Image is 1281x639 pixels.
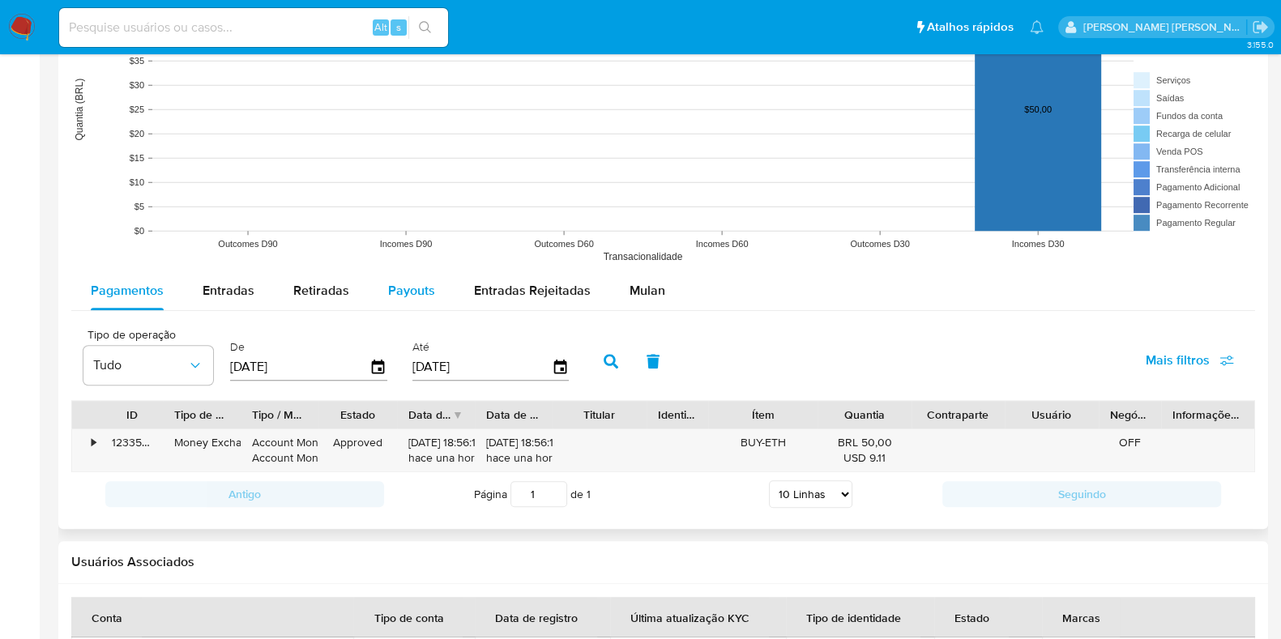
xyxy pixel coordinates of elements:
[1246,38,1273,51] span: 3.155.0
[408,16,442,39] button: search-icon
[71,554,1255,570] h2: Usuários Associados
[374,19,387,35] span: Alt
[396,19,401,35] span: s
[1252,19,1269,36] a: Sair
[1030,20,1044,34] a: Notificações
[1083,19,1247,35] p: danilo.toledo@mercadolivre.com
[927,19,1014,36] span: Atalhos rápidos
[59,17,448,38] input: Pesquise usuários ou casos...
